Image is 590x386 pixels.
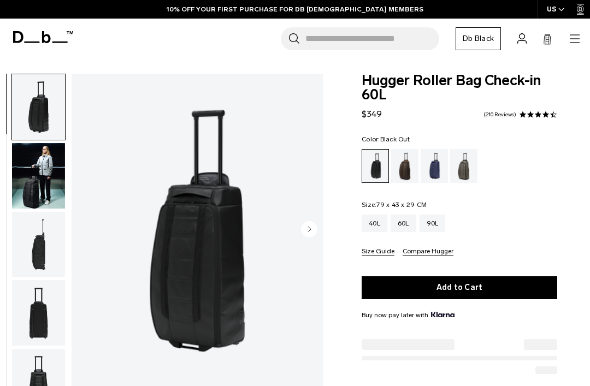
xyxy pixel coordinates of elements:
[391,149,418,183] a: Espresso
[12,74,65,140] img: Hugger Roller Bag Check-in 60L Black Out
[380,135,410,143] span: Black Out
[362,109,382,119] span: $349
[362,136,410,142] legend: Color:
[12,212,65,277] img: Hugger Roller Bag Check-in 60L Black Out
[362,201,427,208] legend: Size:
[391,215,416,232] a: 60L
[420,215,446,232] a: 90L
[362,215,387,232] a: 40L
[362,74,557,102] span: Hugger Roller Bag Check-in 60L
[421,149,448,183] a: Blue Hour
[362,248,394,256] button: Size Guide
[11,74,66,140] button: Hugger Roller Bag Check-in 60L Black Out
[483,112,516,117] a: 210 reviews
[456,27,501,50] a: Db Black
[167,4,423,14] a: 10% OFF YOUR FIRST PURCHASE FOR DB [DEMOGRAPHIC_DATA] MEMBERS
[403,248,453,256] button: Compare Hugger
[11,280,66,346] button: Hugger Roller Bag Check-in 60L Black Out
[376,201,427,209] span: 79 x 43 x 29 CM
[431,312,455,317] img: {"height" => 20, "alt" => "Klarna"}
[362,276,557,299] button: Add to Cart
[12,143,65,209] img: Hugger Roller Bag Check-in 60L Black Out
[11,211,66,278] button: Hugger Roller Bag Check-in 60L Black Out
[11,142,66,209] button: Hugger Roller Bag Check-in 60L Black Out
[450,149,477,183] a: Forest Green
[12,280,65,346] img: Hugger Roller Bag Check-in 60L Black Out
[362,149,389,183] a: Black Out
[362,310,455,320] span: Buy now pay later with
[301,221,317,240] button: Next slide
